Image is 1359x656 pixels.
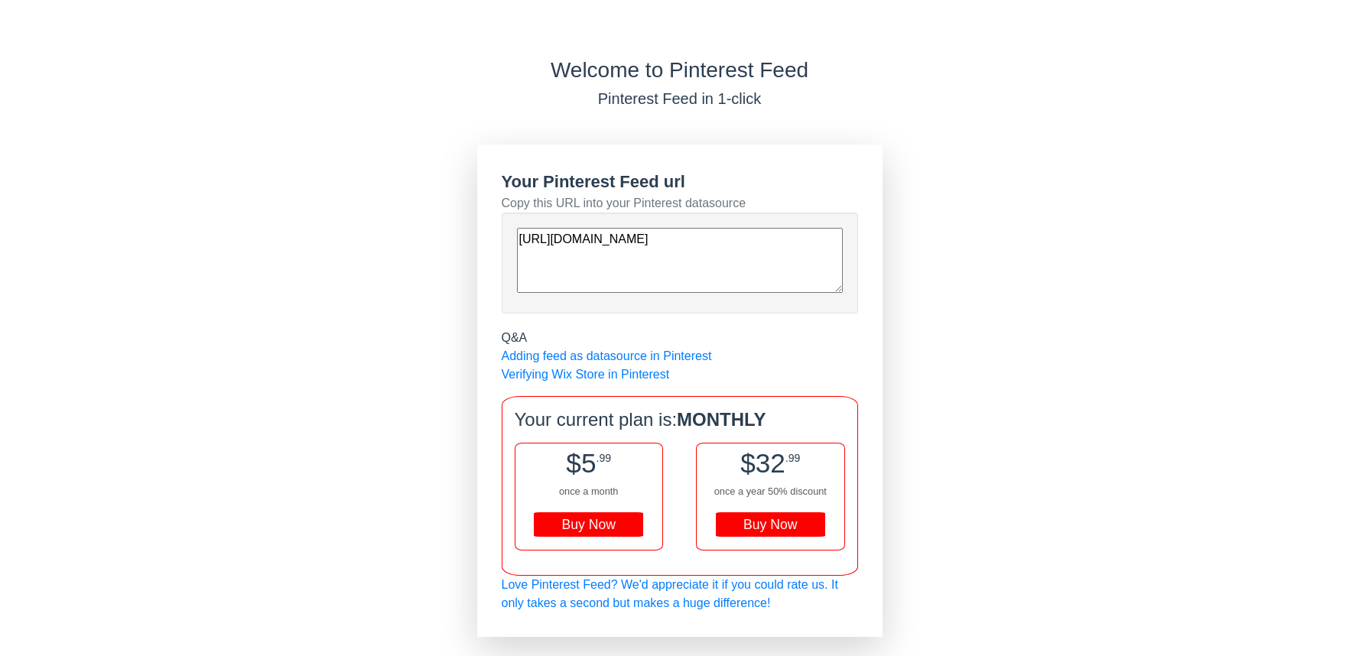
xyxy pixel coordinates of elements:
[740,448,785,478] span: $32
[596,452,611,464] span: .99
[716,512,825,537] div: Buy Now
[677,409,766,430] b: MONTHLY
[697,484,844,498] div: once a year 50% discount
[502,349,712,362] a: Adding feed as datasource in Pinterest
[566,448,596,478] span: $5
[785,452,801,464] span: .99
[502,578,838,609] a: Love Pinterest Feed? We'd appreciate it if you could rate us. It only takes a second but makes a ...
[502,368,670,381] a: Verifying Wix Store in Pinterest
[502,194,858,213] div: Copy this URL into your Pinterest datasource
[502,329,858,347] div: Q&A
[534,512,643,537] div: Buy Now
[502,169,858,194] div: Your Pinterest Feed url
[515,409,845,431] h4: Your current plan is:
[515,484,662,498] div: once a month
